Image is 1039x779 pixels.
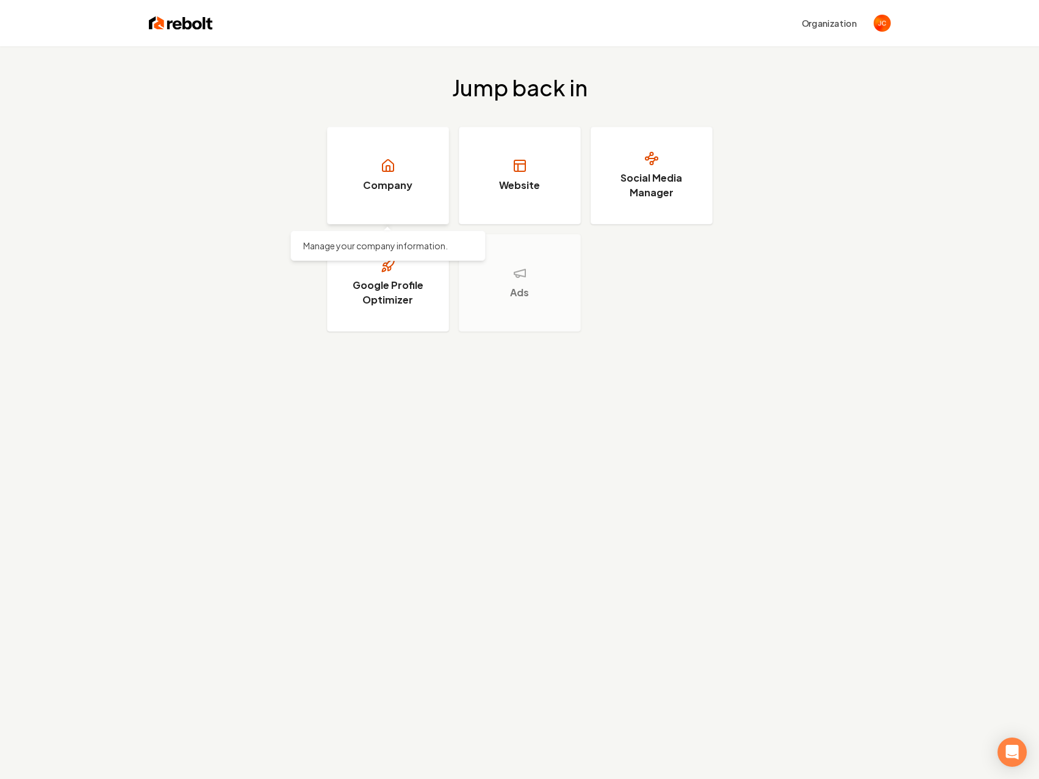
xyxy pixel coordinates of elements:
a: Social Media Manager [591,127,713,224]
h3: Google Profile Optimizer [342,278,434,307]
img: Josh Canales [874,15,891,32]
a: Company [327,127,449,224]
h3: Website [499,178,540,193]
a: Website [459,127,581,224]
h3: Company [363,178,412,193]
h2: Jump back in [452,76,588,100]
h3: Ads [510,285,529,300]
button: Open user button [874,15,891,32]
button: Organization [794,12,864,34]
img: Rebolt Logo [149,15,213,32]
h3: Social Media Manager [606,171,697,200]
div: Open Intercom Messenger [998,738,1027,767]
p: Manage your company information. [303,240,473,252]
a: Google Profile Optimizer [327,234,449,332]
